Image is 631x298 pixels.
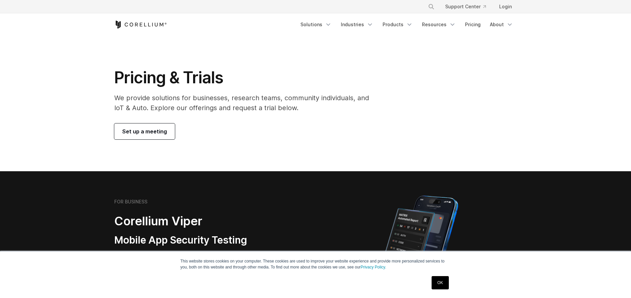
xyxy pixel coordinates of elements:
[114,199,147,205] h6: FOR BUSINESS
[432,276,448,289] a: OK
[296,19,517,31] div: Gezinme Menüsü
[114,68,378,88] h1: Pricing & Trials
[420,1,517,13] div: Gezinme Menüsü
[114,214,284,229] h2: Corellium Viper
[337,19,377,31] a: Industries
[181,258,451,270] p: This website stores cookies on your computer. These cookies are used to improve your website expe...
[361,265,386,269] a: Privacy Policy.
[461,19,485,31] a: Pricing
[296,19,336,31] a: Solutions
[486,19,517,31] a: About
[418,19,460,31] a: Resources
[114,234,284,247] h3: Mobile App Security Testing
[114,123,175,139] a: Set up a meeting
[114,21,167,29] a: Corellium Ana Sayfası
[494,1,517,13] a: Login
[114,93,378,113] p: We provide solutions for businesses, research teams, community individuals, and IoT & Auto. Explo...
[122,127,167,135] span: Set up a meeting
[379,19,417,31] a: Products
[425,1,437,13] button: Aramak
[440,1,491,13] a: Support Center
